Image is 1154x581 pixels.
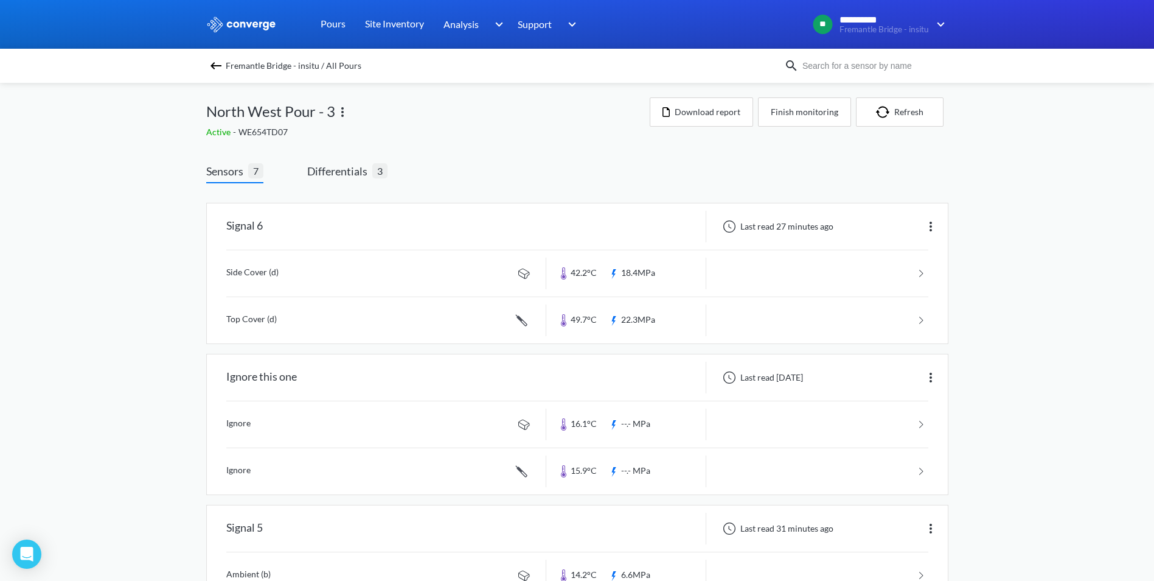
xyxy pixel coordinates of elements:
span: Fremantle Bridge - insitu [839,25,929,34]
input: Search for a sensor by name [799,59,946,72]
div: Last read 31 minutes ago [716,521,837,536]
span: Differentials [307,163,372,180]
img: icon-search.svg [784,58,799,73]
span: Sensors [206,163,248,180]
img: icon-file.svg [662,107,670,117]
img: downArrow.svg [560,17,580,32]
div: Last read [DATE] [716,370,807,385]
img: logo_ewhite.svg [206,16,277,32]
img: downArrow.svg [487,17,506,32]
span: - [233,127,238,137]
img: more.svg [923,370,938,385]
span: Support [518,16,552,32]
div: Signal 5 [226,513,263,544]
span: Analysis [443,16,479,32]
span: North West Pour - 3 [206,100,335,123]
button: Refresh [856,97,944,127]
button: Finish monitoring [758,97,851,127]
span: 3 [372,163,388,178]
div: Signal 6 [226,211,263,242]
img: more.svg [923,219,938,234]
div: WE654TD07 [206,125,650,139]
span: Fremantle Bridge - insitu / All Pours [226,57,361,74]
span: Active [206,127,233,137]
img: more.svg [923,521,938,536]
div: Ignore this one [226,362,297,393]
div: Last read 27 minutes ago [716,219,837,234]
div: Open Intercom Messenger [12,540,41,569]
img: backspace.svg [209,58,223,73]
span: 7 [248,163,263,178]
img: icon-refresh.svg [876,106,894,118]
img: downArrow.svg [929,17,948,32]
button: Download report [650,97,753,127]
img: more.svg [335,105,350,119]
